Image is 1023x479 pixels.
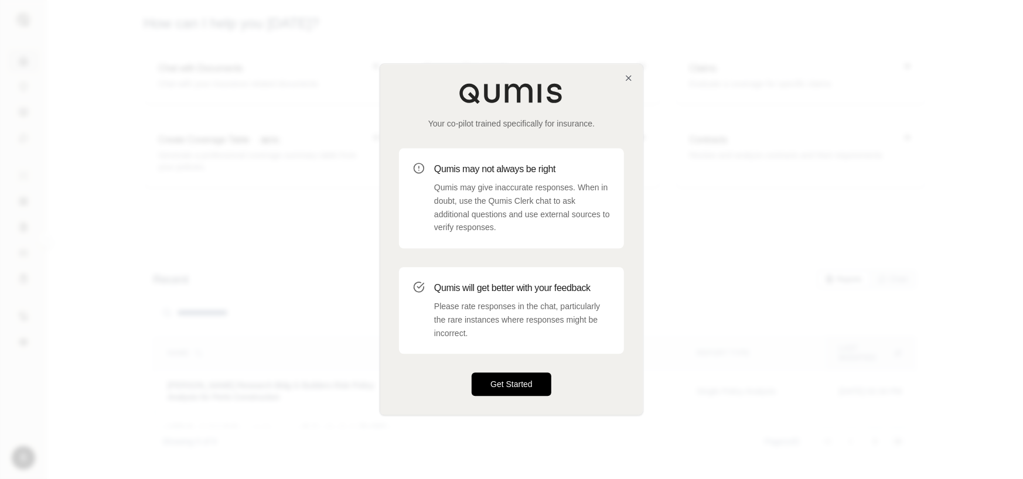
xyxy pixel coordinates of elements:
[434,181,610,234] p: Qumis may give inaccurate responses. When in doubt, use the Qumis Clerk chat to ask additional qu...
[434,162,610,176] h3: Qumis may not always be right
[399,118,624,129] p: Your co-pilot trained specifically for insurance.
[434,281,610,295] h3: Qumis will get better with your feedback
[459,83,564,104] img: Qumis Logo
[434,300,610,340] p: Please rate responses in the chat, particularly the rare instances where responses might be incor...
[472,373,551,396] button: Get Started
